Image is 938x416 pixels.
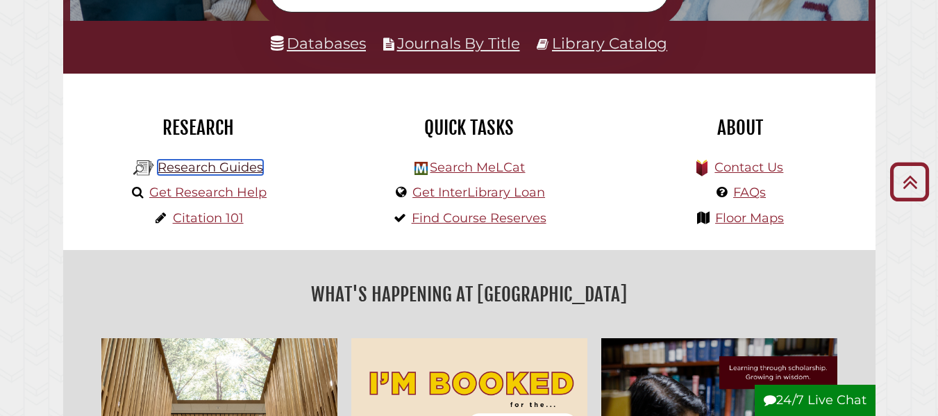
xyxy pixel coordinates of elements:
a: Databases [271,34,366,52]
h2: What's Happening at [GEOGRAPHIC_DATA] [74,278,865,310]
a: Floor Maps [715,210,784,226]
a: Search MeLCat [430,160,525,175]
a: Get Research Help [149,185,267,200]
a: Citation 101 [173,210,244,226]
a: Contact Us [714,160,783,175]
a: FAQs [733,185,766,200]
h2: Quick Tasks [344,116,594,140]
img: Hekman Library Logo [414,162,428,175]
a: Journals By Title [397,34,520,52]
img: Hekman Library Logo [133,158,154,178]
h2: Research [74,116,324,140]
h2: About [615,116,865,140]
a: Back to Top [885,170,935,193]
a: Get InterLibrary Loan [412,185,545,200]
a: Find Course Reserves [412,210,546,226]
a: Library Catalog [552,34,667,52]
a: Research Guides [158,160,263,175]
